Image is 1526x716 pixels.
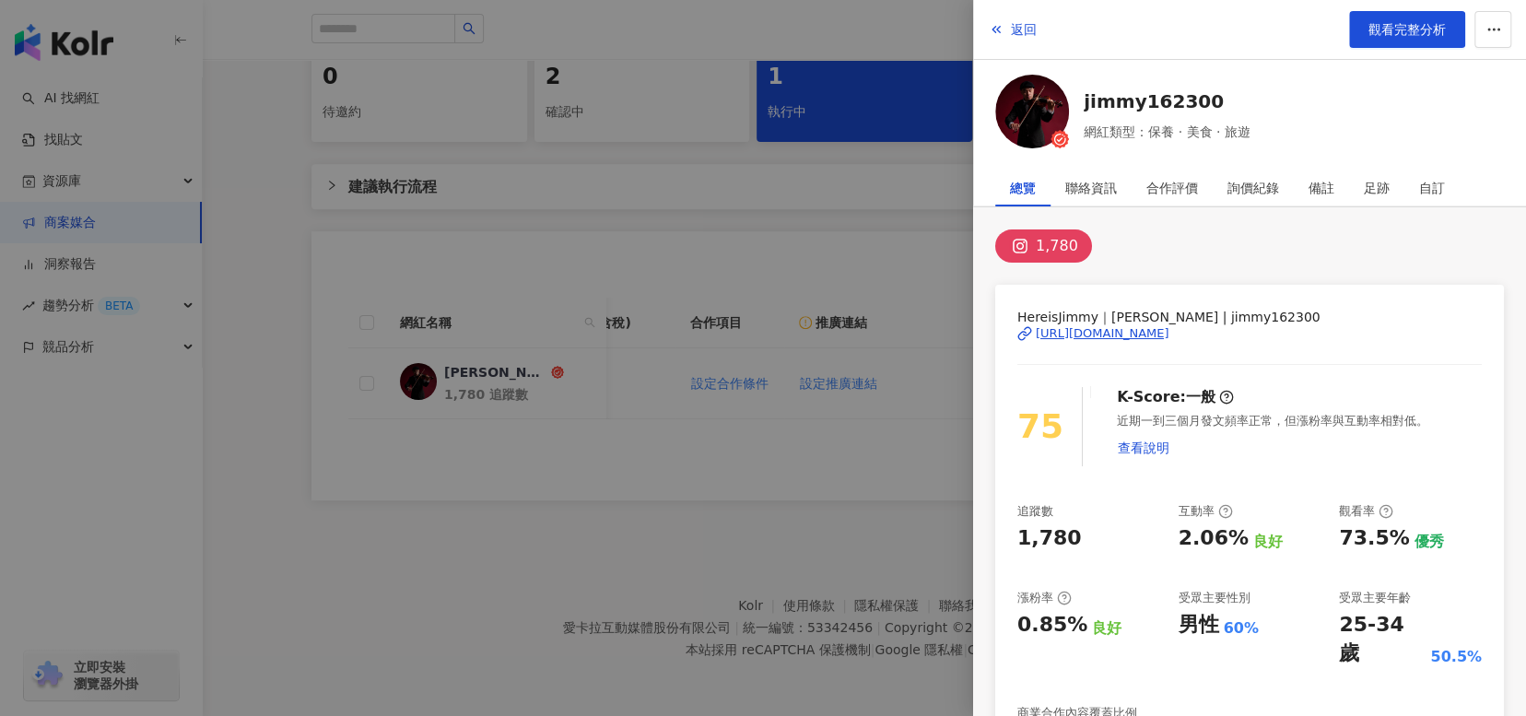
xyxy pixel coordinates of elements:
div: 足跡 [1364,170,1390,206]
div: 漲粉率 [1017,590,1072,606]
div: 男性 [1179,611,1219,640]
div: 受眾主要年齡 [1339,590,1411,606]
span: 返回 [1011,22,1037,37]
div: 73.5% [1339,524,1409,553]
a: [URL][DOMAIN_NAME] [1017,325,1482,342]
a: 觀看完整分析 [1349,11,1465,48]
div: 60% [1224,618,1259,639]
div: 良好 [1253,532,1283,552]
div: 追蹤數 [1017,503,1053,520]
div: 備註 [1309,170,1334,206]
a: KOL Avatar [995,75,1069,155]
div: 觀看率 [1339,503,1393,520]
button: 查看說明 [1117,429,1170,466]
div: 1,780 [1017,524,1082,553]
a: jimmy162300 [1084,88,1250,114]
span: 網紅類型：保養 · 美食 · 旅遊 [1084,122,1250,142]
div: 50.5% [1430,647,1482,667]
div: 近期一到三個月發文頻率正常，但漲粉率與互動率相對低。 [1117,413,1482,466]
div: 聯絡資訊 [1065,170,1117,206]
div: 總覽 [1010,170,1036,206]
div: [URL][DOMAIN_NAME] [1036,325,1169,342]
span: 觀看完整分析 [1368,22,1446,37]
button: 1,780 [995,229,1092,263]
span: 查看說明 [1118,440,1169,455]
div: 詢價紀錄 [1227,170,1279,206]
div: 受眾主要性別 [1179,590,1250,606]
div: 2.06% [1179,524,1249,553]
div: 0.85% [1017,611,1087,640]
div: 優秀 [1414,532,1444,552]
button: 返回 [988,11,1038,48]
div: 1,780 [1036,233,1078,259]
div: K-Score : [1117,387,1234,407]
div: 自訂 [1419,170,1445,206]
div: 良好 [1092,618,1121,639]
img: KOL Avatar [995,75,1069,148]
span: HereisJimmy｜[PERSON_NAME] | jimmy162300 [1017,307,1482,327]
div: 互動率 [1179,503,1233,520]
div: 合作評價 [1146,170,1198,206]
div: 25-34 歲 [1339,611,1426,668]
div: 75 [1017,401,1063,453]
div: 一般 [1186,387,1215,407]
